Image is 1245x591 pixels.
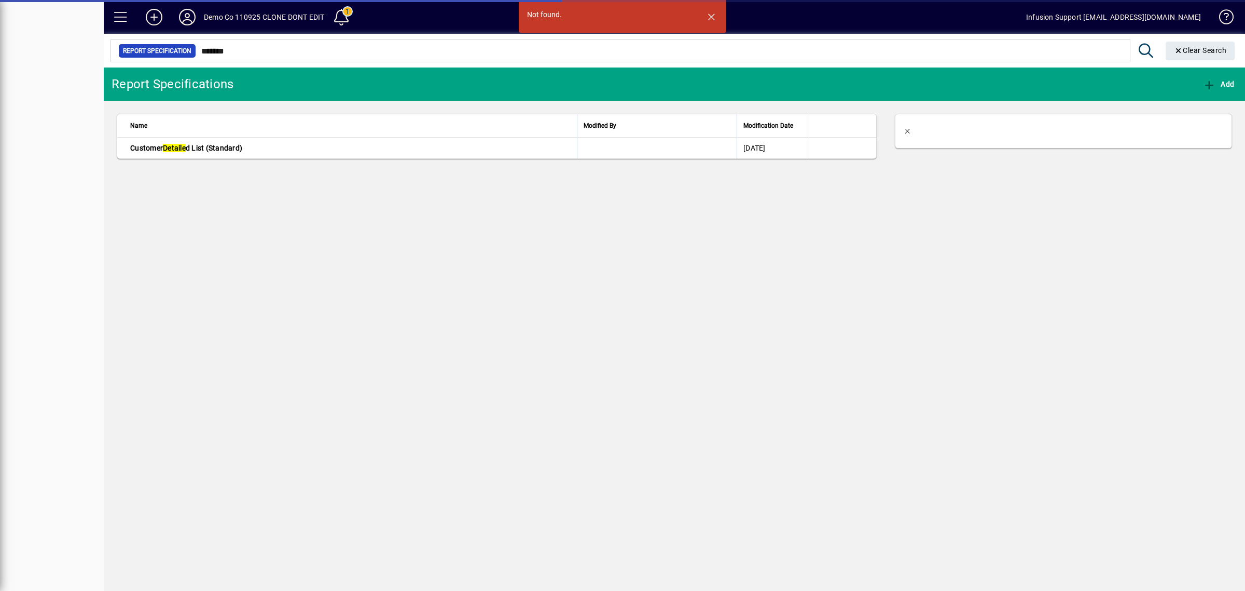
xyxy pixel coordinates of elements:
button: Clear [1166,42,1235,60]
span: Modification Date [743,120,793,131]
div: Report Specifications [112,76,233,92]
td: [DATE] [737,138,809,158]
button: Add [137,8,171,26]
em: Detaile [163,144,186,152]
div: Modification Date [743,120,803,131]
button: Profile [171,8,204,26]
div: Infusion Support [EMAIL_ADDRESS][DOMAIN_NAME] [1026,9,1201,25]
span: Clear Search [1174,46,1227,55]
span: Name [130,120,147,131]
div: Name [130,120,571,131]
span: Report Specification [123,46,191,56]
span: Modified By [584,120,616,131]
a: Knowledge Base [1211,2,1232,36]
div: Demo Co 110925 CLONE DONT EDIT [204,9,324,25]
button: Add [1200,75,1237,93]
span: Add [1203,80,1234,88]
button: Back [895,116,920,141]
span: Customer d List (Standard) [130,144,242,152]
